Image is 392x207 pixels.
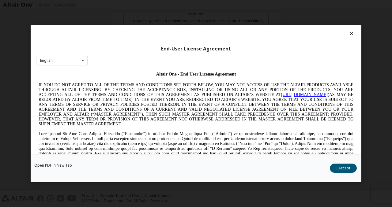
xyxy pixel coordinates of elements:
[120,2,200,7] span: Altair One - End User License Agreement
[330,164,357,173] button: I Accept
[245,23,292,28] a: [URL][DOMAIN_NAME]
[2,13,317,57] span: IF YOU DO NOT AGREE TO ALL OF THE TERMS AND CONDITIONS SET FORTH BELOW, YOU MAY NOT ACCESS OR USE...
[40,59,53,62] div: English
[2,62,317,106] span: Lore Ipsumd Sit Ame Cons Adipisc Elitseddo (“Eiusmodte”) in utlabor Etdolo Magnaaliqua Eni. (“Adm...
[34,164,72,167] a: Open PDF in New Tab
[36,46,356,52] div: End-User License Agreement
